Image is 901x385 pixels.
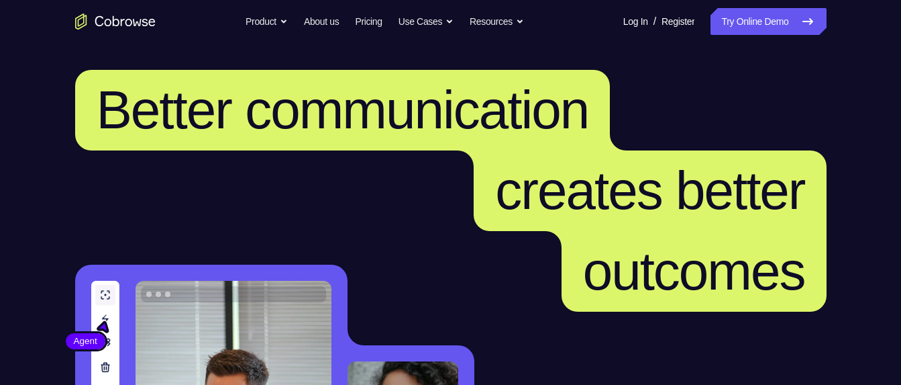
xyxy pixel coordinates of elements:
span: Better communication [97,80,589,140]
a: Try Online Demo [710,8,826,35]
button: Product [246,8,288,35]
a: Log In [623,8,648,35]
button: Resources [470,8,524,35]
a: About us [304,8,339,35]
button: Use Cases [399,8,454,35]
span: creates better [495,161,804,220]
span: / [653,13,656,30]
span: outcomes [583,241,805,301]
a: Go to the home page [75,13,156,30]
a: Register [661,8,694,35]
a: Pricing [355,8,382,35]
span: Agent [66,335,105,348]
